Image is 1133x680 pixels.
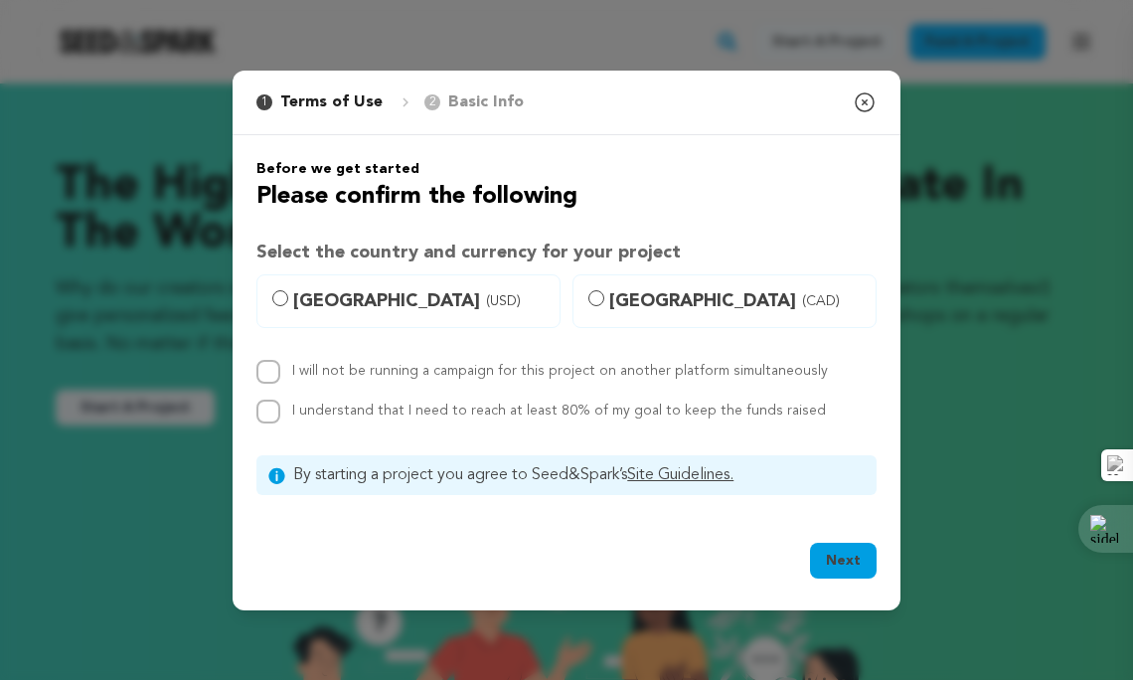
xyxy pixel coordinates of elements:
h3: Select the country and currency for your project [256,239,877,266]
span: 2 [424,94,440,110]
span: [GEOGRAPHIC_DATA] [609,287,864,315]
span: (CAD) [802,291,840,311]
h6: Before we get started [256,159,877,179]
a: Site Guidelines. [627,467,733,483]
button: Next [810,543,877,579]
span: By starting a project you agree to Seed&Spark’s [293,463,865,487]
p: Terms of Use [280,90,383,114]
span: [GEOGRAPHIC_DATA] [293,287,548,315]
span: (USD) [486,291,521,311]
label: I understand that I need to reach at least 80% of my goal to keep the funds raised [292,404,826,418]
p: Basic Info [448,90,524,114]
h2: Please confirm the following [256,179,877,215]
span: 1 [256,94,272,110]
label: I will not be running a campaign for this project on another platform simultaneously [292,364,828,378]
